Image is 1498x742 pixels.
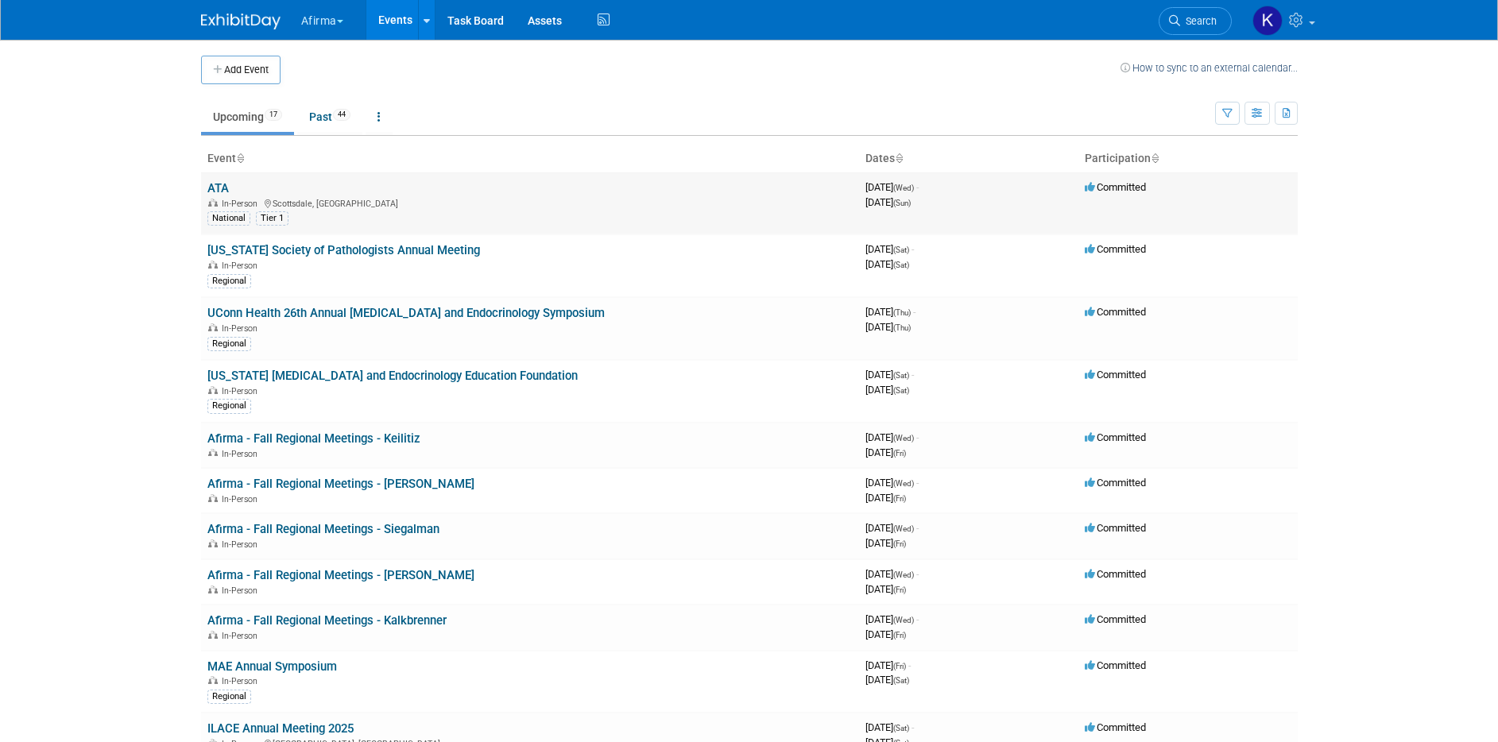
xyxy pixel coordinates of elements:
span: (Fri) [893,494,906,503]
img: Keirsten Davis [1252,6,1283,36]
a: Sort by Participation Type [1151,152,1159,164]
span: [DATE] [865,568,919,580]
span: In-Person [222,494,262,504]
div: Scottsdale, [GEOGRAPHIC_DATA] [207,196,853,209]
a: Afirma - Fall Regional Meetings - [PERSON_NAME] [207,568,474,582]
span: In-Person [222,199,262,209]
img: In-Person Event [208,494,218,502]
span: (Wed) [893,434,914,442]
span: [DATE] [865,659,911,671]
a: Search [1159,7,1232,35]
span: Committed [1085,721,1146,733]
span: - [908,659,911,671]
span: Search [1180,15,1217,27]
a: MAE Annual Symposium [207,659,337,674]
img: In-Person Event [208,539,218,547]
span: [DATE] [865,258,909,270]
span: Committed [1085,431,1146,443]
span: (Sat) [893,676,909,685]
span: 17 [265,109,282,121]
th: Participation [1078,145,1298,172]
a: Afirma - Fall Regional Meetings - Keilitiz [207,431,420,446]
span: - [912,243,914,255]
img: In-Person Event [208,676,218,684]
span: [DATE] [865,446,906,458]
span: [DATE] [865,181,919,193]
span: [DATE] [865,674,909,686]
a: UConn Health 26th Annual [MEDICAL_DATA] and Endocrinology Symposium [207,306,605,320]
span: - [916,477,919,489]
img: ExhibitDay [201,14,281,29]
span: In-Person [222,261,262,271]
img: In-Person Event [208,449,218,457]
span: (Thu) [893,308,911,317]
span: (Sat) [893,371,909,380]
span: - [916,431,919,443]
span: In-Person [222,676,262,686]
span: In-Person [222,539,262,550]
span: In-Person [222,631,262,641]
th: Dates [859,145,1078,172]
span: (Wed) [893,524,914,533]
span: Committed [1085,181,1146,193]
span: [DATE] [865,431,919,443]
span: [DATE] [865,196,911,208]
div: Tier 1 [256,211,288,226]
span: [DATE] [865,628,906,640]
span: [DATE] [865,306,915,318]
span: [DATE] [865,492,906,504]
a: Afirma - Fall Regional Meetings - [PERSON_NAME] [207,477,474,491]
a: Afirma - Fall Regional Meetings - Kalkbrenner [207,613,447,628]
span: (Thu) [893,323,911,332]
span: Committed [1085,306,1146,318]
a: [US_STATE] [MEDICAL_DATA] and Endocrinology Education Foundation [207,369,578,383]
a: Afirma - Fall Regional Meetings - Siegalman [207,522,439,536]
a: Sort by Start Date [895,152,903,164]
span: (Fri) [893,449,906,458]
th: Event [201,145,859,172]
span: - [912,721,914,733]
a: Sort by Event Name [236,152,244,164]
span: [DATE] [865,721,914,733]
span: - [916,522,919,534]
div: Regional [207,690,251,704]
span: (Wed) [893,616,914,624]
span: (Fri) [893,662,906,671]
span: 44 [333,109,350,121]
a: [US_STATE] Society of Pathologists Annual Meeting [207,243,480,257]
span: Committed [1085,477,1146,489]
img: In-Person Event [208,261,218,269]
span: (Wed) [893,570,914,579]
span: In-Person [222,449,262,459]
a: Past44 [297,102,362,132]
span: (Wed) [893,184,914,192]
span: [DATE] [865,583,906,595]
span: Committed [1085,369,1146,381]
span: - [916,181,919,193]
img: In-Person Event [208,386,218,394]
img: In-Person Event [208,585,218,593]
span: (Sat) [893,724,909,732]
span: [DATE] [865,613,919,625]
img: In-Person Event [208,631,218,639]
span: - [916,568,919,580]
img: In-Person Event [208,323,218,331]
span: (Fri) [893,585,906,594]
span: (Sat) [893,245,909,254]
span: Committed [1085,568,1146,580]
div: Regional [207,337,251,351]
a: ATA [207,181,229,195]
span: [DATE] [865,537,906,549]
button: Add Event [201,56,281,84]
span: (Fri) [893,631,906,640]
span: [DATE] [865,369,914,381]
span: In-Person [222,386,262,396]
span: Committed [1085,659,1146,671]
div: National [207,211,250,226]
span: In-Person [222,585,262,596]
div: Regional [207,399,251,413]
span: (Wed) [893,479,914,488]
span: - [916,613,919,625]
div: Regional [207,274,251,288]
span: Committed [1085,522,1146,534]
